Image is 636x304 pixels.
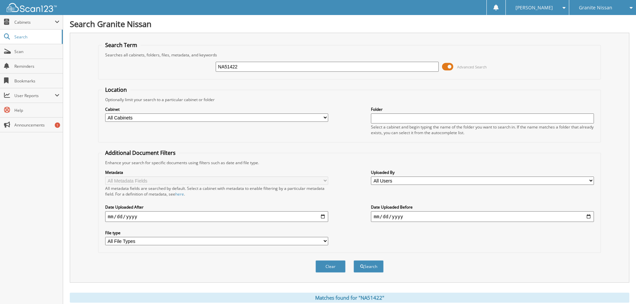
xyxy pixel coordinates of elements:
[371,124,594,135] div: Select a cabinet and begin typing the name of the folder you want to search in. If the name match...
[105,230,328,236] label: File type
[7,3,57,12] img: scan123-logo-white.svg
[371,170,594,175] label: Uploaded By
[175,191,184,197] a: here
[515,6,553,10] span: [PERSON_NAME]
[579,6,612,10] span: Granite Nissan
[14,49,59,54] span: Scan
[70,18,629,29] h1: Search Granite Nissan
[14,78,59,84] span: Bookmarks
[102,160,597,166] div: Enhance your search for specific documents using filters such as date and file type.
[55,122,60,128] div: 1
[102,97,597,102] div: Optionally limit your search to a particular cabinet or folder
[14,34,58,40] span: Search
[105,170,328,175] label: Metadata
[14,19,55,25] span: Cabinets
[105,186,328,197] div: All metadata fields are searched by default. Select a cabinet with metadata to enable filtering b...
[102,41,141,49] legend: Search Term
[371,204,594,210] label: Date Uploaded Before
[14,107,59,113] span: Help
[14,63,59,69] span: Reminders
[105,106,328,112] label: Cabinet
[70,293,629,303] div: Matches found for "NA51422"
[354,260,384,273] button: Search
[457,64,487,69] span: Advanced Search
[105,211,328,222] input: start
[14,93,55,98] span: User Reports
[371,106,594,112] label: Folder
[315,260,346,273] button: Clear
[102,86,130,93] legend: Location
[105,204,328,210] label: Date Uploaded After
[371,211,594,222] input: end
[102,149,179,157] legend: Additional Document Filters
[102,52,597,58] div: Searches all cabinets, folders, files, metadata, and keywords
[14,122,59,128] span: Announcements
